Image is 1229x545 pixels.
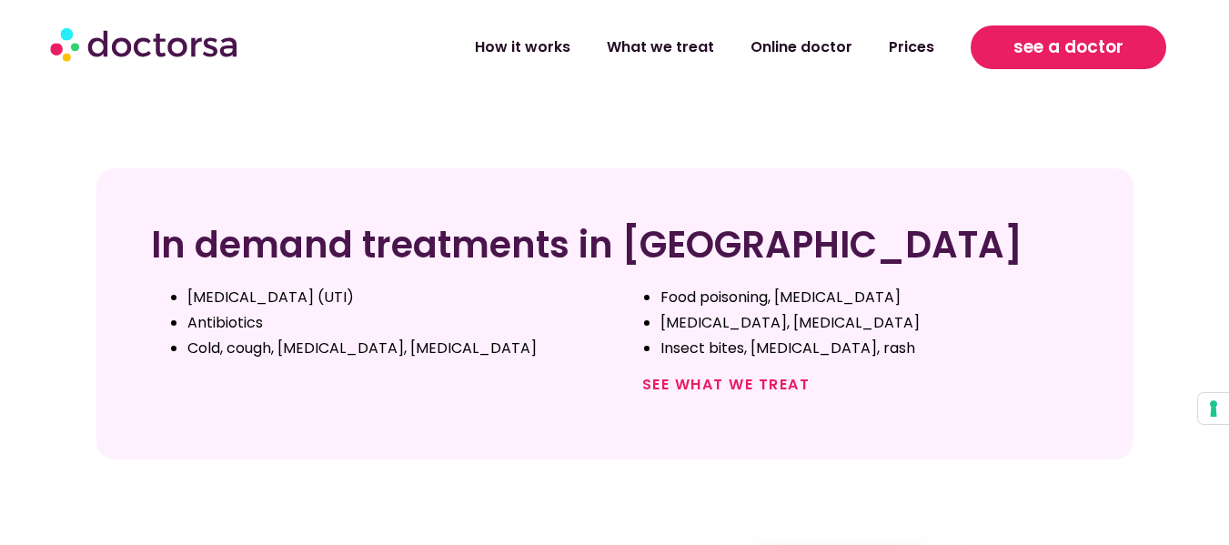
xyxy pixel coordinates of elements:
[187,310,606,336] li: Antibiotics
[187,285,606,310] li: [MEDICAL_DATA] (UTI)
[589,26,732,68] a: What we treat
[642,374,811,395] a: See what we treat
[971,25,1166,69] a: see a doctor
[187,336,606,361] li: Cold, cough, [MEDICAL_DATA], [MEDICAL_DATA]
[1013,33,1123,62] span: see a doctor
[151,223,1079,267] h2: In demand treatments in [GEOGRAPHIC_DATA]
[871,26,952,68] a: Prices
[327,26,952,68] nav: Menu
[660,285,1079,310] li: Food poisoning, [MEDICAL_DATA]
[732,26,871,68] a: Online doctor
[1198,393,1229,424] button: Your consent preferences for tracking technologies
[660,310,1079,336] li: [MEDICAL_DATA], [MEDICAL_DATA]
[660,336,1079,361] li: Insect bites, [MEDICAL_DATA], rash
[457,26,589,68] a: How it works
